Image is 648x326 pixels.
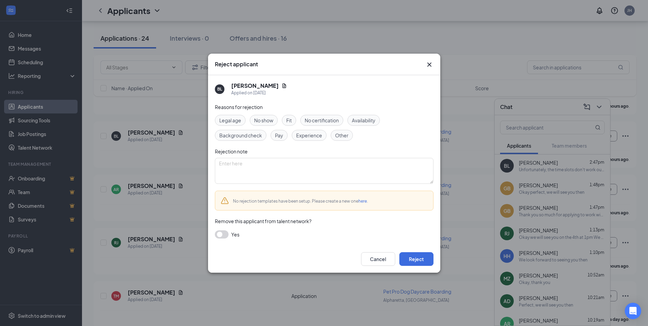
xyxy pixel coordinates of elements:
span: No show [254,117,273,124]
span: Background check [219,132,262,139]
span: Rejection note [215,148,248,154]
span: Remove this applicant from talent network? [215,218,312,224]
h5: [PERSON_NAME] [231,82,279,90]
span: Reasons for rejection [215,104,263,110]
button: Reject [399,252,433,266]
div: BL [217,86,222,92]
span: Legal age [219,117,241,124]
span: Other [335,132,348,139]
svg: Cross [425,60,433,69]
span: Yes [231,230,239,239]
span: Fit [286,117,292,124]
div: Open Intercom Messenger [625,303,641,319]
a: here [358,199,367,204]
span: Pay [275,132,283,139]
svg: Warning [221,196,229,205]
span: No rejection templates have been setup. Please create a new one . [233,199,368,204]
span: Experience [296,132,322,139]
div: Applied on [DATE] [231,90,287,96]
span: No certification [305,117,339,124]
span: Availability [352,117,375,124]
h3: Reject applicant [215,60,258,68]
button: Cancel [361,252,395,266]
button: Close [425,60,433,69]
svg: Document [281,83,287,89]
